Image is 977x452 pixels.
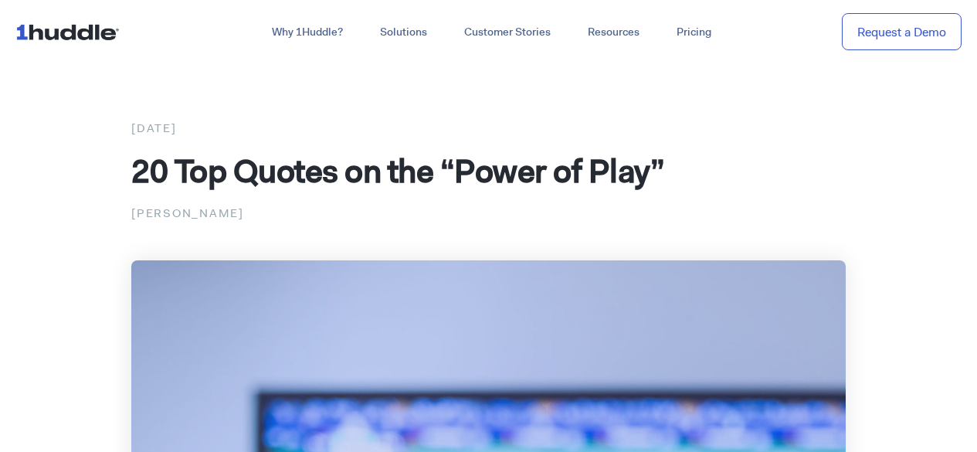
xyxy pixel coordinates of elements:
[253,19,361,46] a: Why 1Huddle?
[131,203,846,223] p: [PERSON_NAME]
[15,17,126,46] img: ...
[658,19,730,46] a: Pricing
[569,19,658,46] a: Resources
[131,118,846,138] div: [DATE]
[361,19,446,46] a: Solutions
[131,149,664,192] span: 20 Top Quotes on the “Power of Play”
[446,19,569,46] a: Customer Stories
[842,13,962,51] a: Request a Demo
